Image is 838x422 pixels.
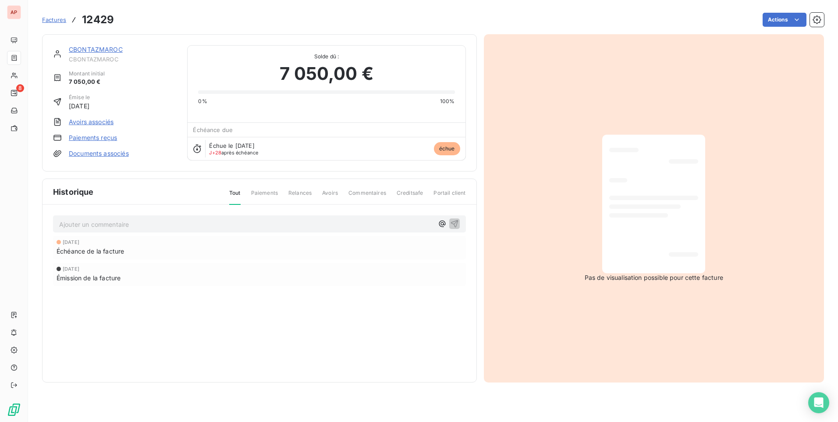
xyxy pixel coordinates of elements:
[69,101,90,111] span: [DATE]
[42,16,66,23] span: Factures
[433,189,465,204] span: Portail client
[63,240,79,245] span: [DATE]
[198,97,207,105] span: 0%
[16,84,24,92] span: 8
[57,247,124,256] span: Échéance de la facture
[209,150,221,156] span: J+28
[69,133,117,142] a: Paiements reçus
[348,189,386,204] span: Commentaires
[69,118,114,126] a: Avoirs associés
[69,56,177,63] span: CBONTAZMAROC
[397,189,423,204] span: Creditsafe
[229,189,241,205] span: Tout
[53,186,94,198] span: Historique
[763,13,806,27] button: Actions
[42,15,66,24] a: Factures
[69,70,105,78] span: Montant initial
[209,150,258,155] span: après échéance
[209,142,254,149] span: Échue le [DATE]
[69,78,105,86] span: 7 050,00 €
[808,392,829,413] div: Open Intercom Messenger
[193,126,233,133] span: Échéance due
[69,46,123,53] a: CBONTAZMAROC
[585,273,723,282] span: Pas de visualisation possible pour cette facture
[434,142,460,155] span: échue
[280,61,373,87] span: 7 050,00 €
[251,189,278,204] span: Paiements
[69,149,129,158] a: Documents associés
[82,12,114,28] h3: 12429
[288,189,312,204] span: Relances
[7,403,21,417] img: Logo LeanPay
[322,189,338,204] span: Avoirs
[198,53,455,61] span: Solde dû :
[7,5,21,19] div: AP
[57,273,121,283] span: Émission de la facture
[69,93,90,101] span: Émise le
[440,97,455,105] span: 100%
[63,266,79,272] span: [DATE]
